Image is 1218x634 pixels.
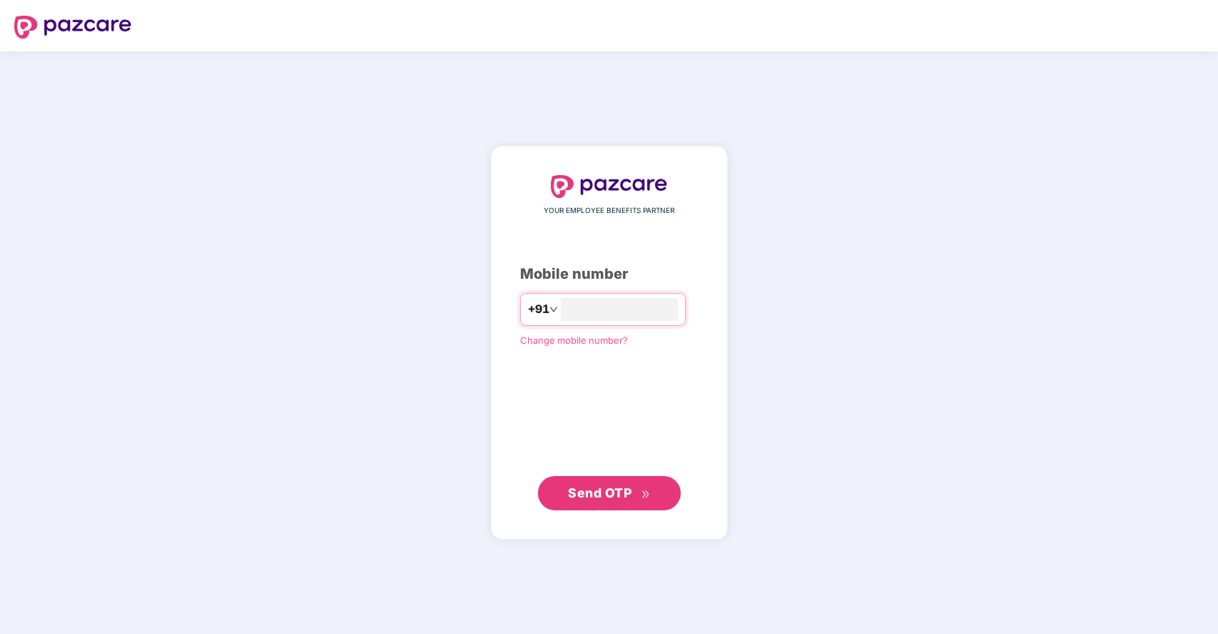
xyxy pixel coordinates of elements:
img: logo [551,175,668,198]
span: Send OTP [568,485,632,500]
span: down [549,305,558,314]
a: Change mobile number? [520,335,628,346]
span: +91 [528,300,549,318]
span: double-right [641,490,650,499]
button: Send OTPdouble-right [538,476,681,510]
div: Mobile number [520,263,699,285]
img: logo [14,16,131,39]
span: YOUR EMPLOYEE BENEFITS PARTNER [544,205,674,217]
